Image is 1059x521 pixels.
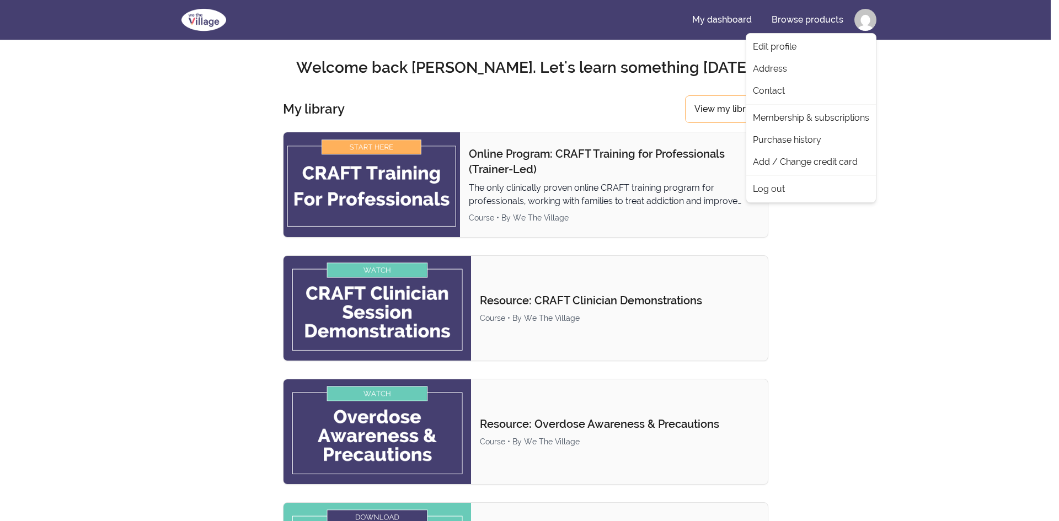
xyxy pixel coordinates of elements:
[748,107,874,129] a: Membership & subscriptions
[748,178,874,200] a: Log out
[748,80,874,102] a: Contact
[748,58,874,80] a: Address
[748,151,874,173] a: Add / Change credit card
[748,129,874,151] a: Purchase history
[748,36,874,58] a: Edit profile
